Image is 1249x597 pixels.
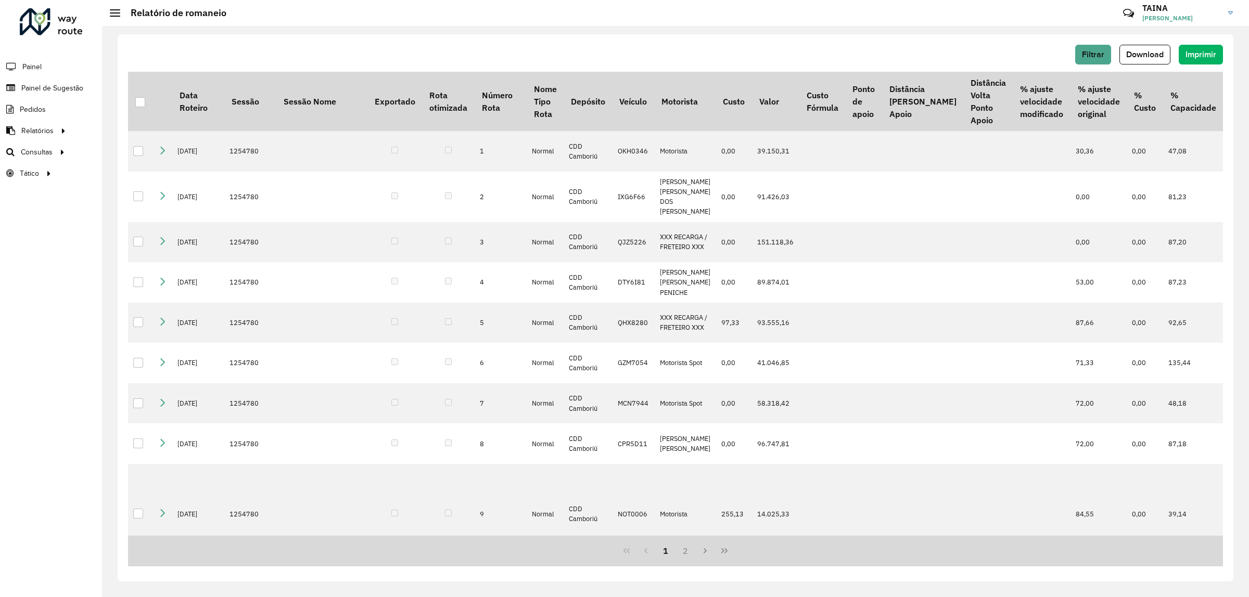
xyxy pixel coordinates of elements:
td: Normal [527,172,564,222]
td: [DATE] [172,343,224,383]
td: 0,00 [1127,131,1163,172]
th: % ajuste velocidade modificado [1013,72,1070,131]
span: Filtrar [1082,50,1104,59]
td: 2 [475,172,527,222]
th: % ajuste velocidade original [1070,72,1127,131]
td: 41.046,85 [752,343,799,383]
button: Imprimir [1179,45,1223,64]
td: [DATE] [172,262,224,303]
td: XXX RECARGA / FRETEIRO XXX [655,222,716,263]
th: Rota otimizada [422,72,474,131]
td: Motorista [655,131,716,172]
td: 1254780 [224,383,276,424]
span: Pedidos [20,104,46,115]
td: 0,00 [1127,303,1163,343]
button: Last Page [715,541,734,561]
td: 0,00 [716,172,752,222]
td: 0,00 [1127,222,1163,263]
th: Número Rota [475,72,527,131]
td: 30,36 [1070,131,1127,172]
th: Veículo [613,72,655,131]
td: NOT0006 [613,464,655,564]
td: 135,44 [1163,343,1223,383]
th: Ponto de apoio [845,72,882,131]
a: Contato Rápido [1117,2,1140,24]
button: 1 [656,541,676,561]
button: Next Page [695,541,715,561]
th: Custo [716,72,752,131]
span: Painel de Sugestão [21,83,83,94]
td: CDD Camboriú [564,222,612,263]
td: Motorista Spot [655,343,716,383]
td: DTY6I81 [613,262,655,303]
td: 0,00 [716,222,752,263]
span: Painel [22,61,42,72]
td: QHX8280 [613,303,655,343]
th: Exportado [367,72,422,131]
td: CDD Camboriú [564,131,612,172]
td: CDD Camboriú [564,464,612,564]
td: Normal [527,303,564,343]
td: 1254780 [224,222,276,263]
td: CDD Camboriú [564,303,612,343]
h2: Relatório de romaneio [120,7,226,19]
td: 1254780 [224,172,276,222]
td: 0,00 [716,343,752,383]
td: [DATE] [172,383,224,424]
td: OKH0346 [613,131,655,172]
td: Motorista Spot [655,383,716,424]
td: 0,00 [716,262,752,303]
td: 87,18 [1163,423,1223,464]
span: Tático [20,168,39,179]
td: Normal [527,222,564,263]
td: 71,33 [1070,343,1127,383]
td: 8 [475,423,527,464]
td: 92,65 [1163,303,1223,343]
td: 3 [475,222,527,263]
td: [PERSON_NAME] [PERSON_NAME] [655,423,716,464]
td: 93.555,16 [752,303,799,343]
td: 0,00 [1127,172,1163,222]
td: 87,66 [1070,303,1127,343]
td: 81,23 [1163,172,1223,222]
td: 255,13 [716,464,752,564]
td: CDD Camboriú [564,383,612,424]
td: 0,00 [1127,262,1163,303]
td: 0,00 [1127,464,1163,564]
td: 39.150,31 [752,131,799,172]
td: 47,08 [1163,131,1223,172]
td: 7 [475,383,527,424]
td: 87,23 [1163,262,1223,303]
th: Distância [PERSON_NAME] Apoio [882,72,963,131]
td: 72,00 [1070,423,1127,464]
td: 5 [475,303,527,343]
td: 48,18 [1163,383,1223,424]
td: 9 [475,464,527,564]
td: CDD Camboriú [564,172,612,222]
td: CPR5D11 [613,423,655,464]
td: Normal [527,131,564,172]
td: 89.874,01 [752,262,799,303]
td: 151.118,36 [752,222,799,263]
td: [DATE] [172,464,224,564]
td: 1254780 [224,262,276,303]
td: [DATE] [172,131,224,172]
td: 6 [475,343,527,383]
th: % Capacidade [1163,72,1223,131]
td: GZM7054 [613,343,655,383]
button: Filtrar [1075,45,1111,64]
td: 0,00 [1127,423,1163,464]
td: 91.426,03 [752,172,799,222]
th: Valor [752,72,799,131]
td: Motorista [655,464,716,564]
span: [PERSON_NAME] [1142,14,1220,23]
td: 1 [475,131,527,172]
span: Consultas [21,147,53,158]
td: 0,00 [716,423,752,464]
td: Normal [527,262,564,303]
th: Data Roteiro [172,72,224,131]
td: 58.318,42 [752,383,799,424]
td: 1254780 [224,303,276,343]
td: [PERSON_NAME] [PERSON_NAME] PENICHE [655,262,716,303]
td: 53,00 [1070,262,1127,303]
